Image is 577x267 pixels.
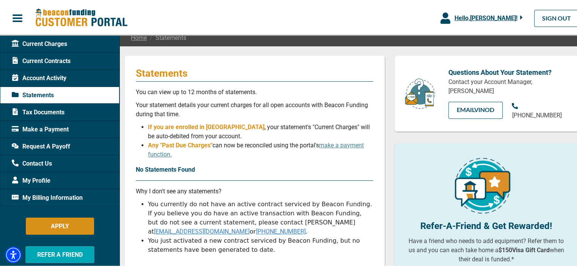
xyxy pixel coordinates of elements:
li: You currently do not have an active contract serviced by Beacon Funding. If you believe you do ha... [148,199,373,235]
span: Contact Us [12,158,52,167]
img: Beacon Funding Customer Portal Logo [35,7,127,27]
span: Make a Payment [12,124,69,133]
p: You can view up to 12 months of statements. [136,87,373,96]
button: APPLY [26,216,94,234]
span: Request A Payoff [12,141,70,150]
p: No Statements Found [136,164,373,173]
img: customer-service.png [403,77,437,108]
b: $150 Visa Gift Card [498,245,550,253]
img: refer-a-friend-icon.png [455,157,510,212]
a: Home [131,32,147,41]
li: You just activated a new contract serviced by Beacon Funding, but no statements have been generat... [148,235,373,253]
p: Refer-A-Friend & Get Rewarded! [406,218,566,232]
span: can now be reconciled using the portal's [148,141,364,157]
span: Current Charges [12,38,67,47]
span: Current Contracts [12,55,71,65]
span: Statements [147,32,186,41]
span: Account Activity [12,73,66,82]
p: Your statement details your current charges for all open accounts with Beacon Funding during that... [136,100,373,118]
p: Have a friend who needs to add equipment? Refer them to us and you can each take home a when thei... [406,235,566,263]
button: REFER A FRIEND [25,245,94,262]
a: EMAILVinod [448,101,503,118]
a: [PHONE_NUMBER] [256,227,305,234]
span: My Profile [12,175,50,184]
a: [PHONE_NUMBER] [512,101,566,119]
div: Accessibility Menu [5,245,22,262]
span: [PHONE_NUMBER] [512,111,561,118]
p: Questions About Your Statement? [448,66,566,76]
span: Any "Past Due Charges" [148,141,212,148]
a: [EMAIL_ADDRESS][DOMAIN_NAME] [154,227,250,234]
p: Contact your Account Manager, [PERSON_NAME] [448,76,566,95]
span: Hello, [PERSON_NAME] ! [454,13,517,21]
span: My Billing Information [12,192,83,201]
span: If you are enrolled in [GEOGRAPHIC_DATA] [148,122,264,130]
span: Tax Documents [12,107,64,116]
span: Statements [12,90,54,99]
p: Statements [136,66,373,78]
p: Why I don't see any statements? [136,186,373,195]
